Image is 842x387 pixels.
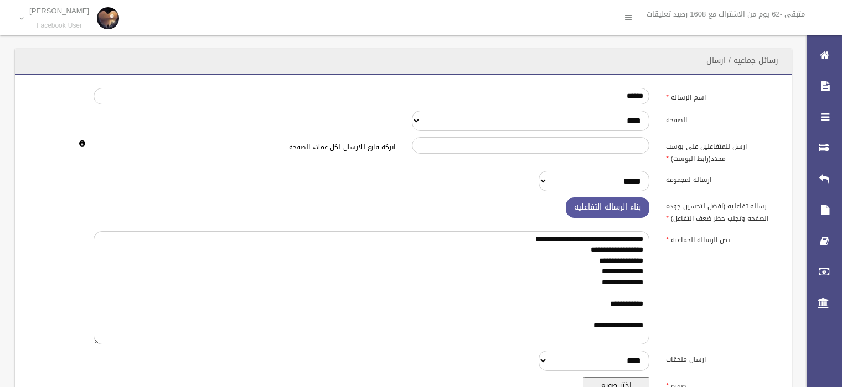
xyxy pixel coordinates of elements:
p: [PERSON_NAME] [29,7,89,15]
small: Facebook User [29,22,89,30]
label: نص الرساله الجماعيه [658,231,785,247]
label: ارسال ملحقات [658,351,785,366]
label: الصفحه [658,111,785,126]
header: رسائل جماعيه / ارسال [693,50,792,71]
label: ارساله لمجموعه [658,171,785,186]
button: بناء الرساله التفاعليه [566,197,649,218]
label: رساله تفاعليه (افضل لتحسين جوده الصفحه وتجنب حظر ضعف التفاعل) [658,197,785,225]
label: اسم الرساله [658,88,785,103]
h6: اتركه فارغ للارسال لكل عملاء الصفحه [94,144,395,151]
label: ارسل للمتفاعلين على بوست محدد(رابط البوست) [658,137,785,165]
